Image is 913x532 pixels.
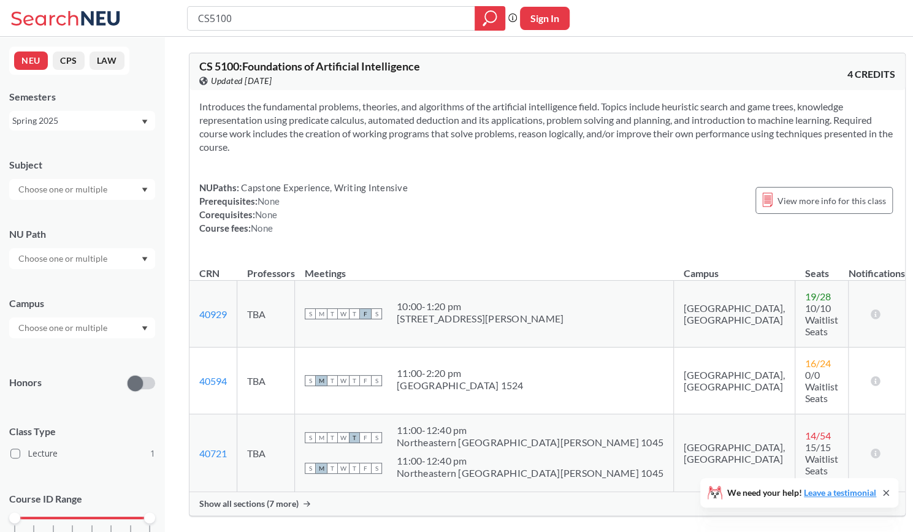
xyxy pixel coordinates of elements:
[349,308,360,319] span: T
[199,447,227,459] a: 40721
[847,67,895,81] span: 4 CREDITS
[805,369,838,404] span: 0/0 Waitlist Seats
[674,348,795,414] td: [GEOGRAPHIC_DATA], [GEOGRAPHIC_DATA]
[14,51,48,70] button: NEU
[199,267,220,280] div: CRN
[142,120,148,124] svg: Dropdown arrow
[199,308,227,320] a: 40929
[295,254,674,281] th: Meetings
[237,254,295,281] th: Professors
[397,467,663,479] div: Northeastern [GEOGRAPHIC_DATA][PERSON_NAME] 1045
[258,196,280,207] span: None
[53,51,85,70] button: CPS
[9,317,155,338] div: Dropdown arrow
[327,308,338,319] span: T
[9,492,155,506] p: Course ID Range
[777,193,886,208] span: View more info for this class
[795,254,849,281] th: Seats
[397,455,663,467] div: 11:00 - 12:40 pm
[674,254,795,281] th: Campus
[360,463,371,474] span: F
[397,367,524,379] div: 11:00 - 2:20 pm
[237,414,295,492] td: TBA
[360,308,371,319] span: F
[199,100,895,154] section: Introduces the fundamental problems, theories, and algorithms of the artificial intelligence fiel...
[338,375,349,386] span: W
[10,446,155,462] label: Lecture
[9,297,155,310] div: Campus
[849,254,905,281] th: Notifications
[142,326,148,331] svg: Dropdown arrow
[305,375,316,386] span: S
[397,379,524,392] div: [GEOGRAPHIC_DATA] 1524
[199,59,420,73] span: CS 5100 : Foundations of Artificial Intelligence
[12,321,115,335] input: Choose one or multiple
[189,492,905,515] div: Show all sections (7 more)
[316,463,327,474] span: M
[520,7,570,30] button: Sign In
[9,90,155,104] div: Semesters
[360,375,371,386] span: F
[9,179,155,200] div: Dropdown arrow
[397,300,563,313] div: 10:00 - 1:20 pm
[371,463,382,474] span: S
[237,281,295,348] td: TBA
[805,357,831,369] span: 16 / 24
[338,432,349,443] span: W
[727,488,876,497] span: We need your help!
[349,375,360,386] span: T
[12,182,115,197] input: Choose one or multiple
[199,375,227,387] a: 40594
[255,209,277,220] span: None
[12,251,115,266] input: Choose one or multiple
[327,432,338,443] span: T
[197,8,466,29] input: Class, professor, course number, "phrase"
[316,432,327,443] span: M
[9,376,42,390] p: Honors
[142,257,148,262] svg: Dropdown arrow
[349,432,360,443] span: T
[397,436,663,449] div: Northeastern [GEOGRAPHIC_DATA][PERSON_NAME] 1045
[211,74,272,88] span: Updated [DATE]
[9,425,155,438] span: Class Type
[371,375,382,386] span: S
[805,302,838,337] span: 10/10 Waitlist Seats
[674,414,795,492] td: [GEOGRAPHIC_DATA], [GEOGRAPHIC_DATA]
[804,487,876,498] a: Leave a testimonial
[397,313,563,325] div: [STREET_ADDRESS][PERSON_NAME]
[90,51,124,70] button: LAW
[9,248,155,269] div: Dropdown arrow
[371,432,382,443] span: S
[397,424,663,436] div: 11:00 - 12:40 pm
[316,308,327,319] span: M
[327,463,338,474] span: T
[805,291,831,302] span: 19 / 28
[483,10,497,27] svg: magnifying glass
[360,432,371,443] span: F
[239,182,408,193] span: Capstone Experience, Writing Intensive
[9,227,155,241] div: NU Path
[349,463,360,474] span: T
[475,6,505,31] div: magnifying glass
[674,281,795,348] td: [GEOGRAPHIC_DATA], [GEOGRAPHIC_DATA]
[251,222,273,234] span: None
[338,308,349,319] span: W
[338,463,349,474] span: W
[805,441,838,476] span: 15/15 Waitlist Seats
[805,430,831,441] span: 14 / 54
[327,375,338,386] span: T
[237,348,295,414] td: TBA
[371,308,382,319] span: S
[12,114,140,127] div: Spring 2025
[142,188,148,192] svg: Dropdown arrow
[199,498,299,509] span: Show all sections (7 more)
[305,308,316,319] span: S
[316,375,327,386] span: M
[9,158,155,172] div: Subject
[199,181,408,235] div: NUPaths: Prerequisites: Corequisites: Course fees:
[305,432,316,443] span: S
[305,463,316,474] span: S
[9,111,155,131] div: Spring 2025Dropdown arrow
[150,447,155,460] span: 1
